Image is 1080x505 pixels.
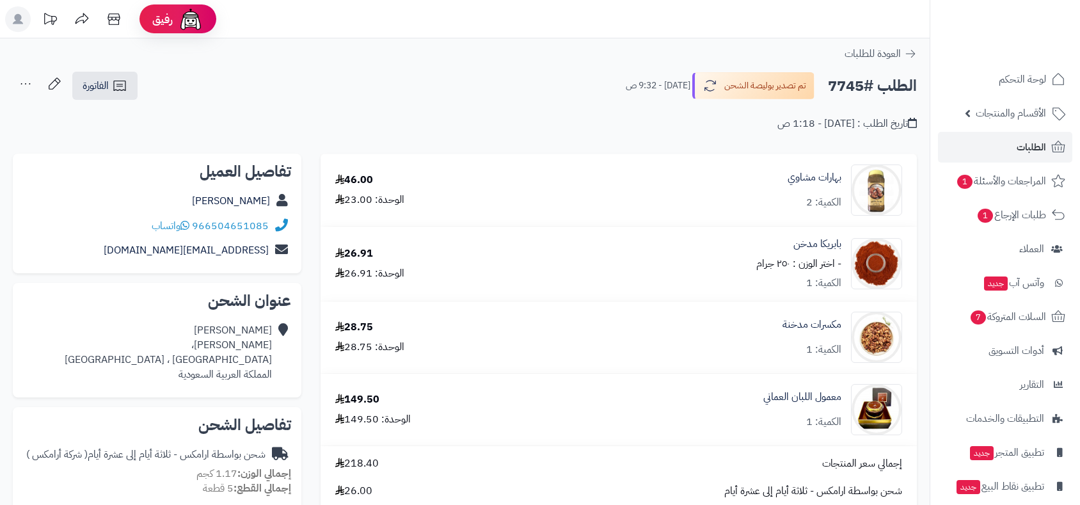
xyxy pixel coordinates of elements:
[335,340,404,355] div: الوحدة: 28.75
[782,317,841,332] a: مكسرات مدخنة
[26,447,88,462] span: ( شركة أرامكس )
[938,234,1072,264] a: العملاء
[938,301,1072,332] a: السلات المتروكة7
[104,243,269,258] a: [EMAIL_ADDRESS][DOMAIN_NAME]
[763,390,841,405] a: معمول اللبان العماني
[938,403,1072,434] a: التطبيقات والخدمات
[335,246,373,261] div: 26.91
[335,412,411,427] div: الوحدة: 149.50
[983,274,1044,292] span: وآتس آب
[1019,240,1044,258] span: العملاء
[999,70,1046,88] span: لوحة التحكم
[335,173,373,188] div: 46.00
[938,369,1072,400] a: التقارير
[178,6,203,32] img: ai-face.png
[335,456,379,471] span: 218.40
[196,466,291,481] small: 1.17 كجم
[852,238,901,289] img: 4802ce15cd9dbc16ee9a5f4ea912713e2a9-90x90.jpg
[955,477,1044,495] span: تطبيق نقاط البيع
[1020,376,1044,394] span: التقارير
[976,206,1046,224] span: طلبات الإرجاع
[192,218,269,234] a: 966504651085
[852,164,901,216] img: 26952029c5b10ec2b8042baaccf2c699019-90x90.png
[852,312,901,363] img: 1665649284-84BE5378-8E5C-4C0D-8BF6-A740F1715458_1_201_a-90x90.jpeg
[152,12,173,27] span: رفيق
[969,308,1046,326] span: السلات المتروكة
[793,237,841,252] a: بابريكا مدخن
[335,193,404,207] div: الوحدة: 23.00
[969,444,1044,461] span: تطبيق المتجر
[989,342,1044,360] span: أدوات التسويق
[1017,138,1046,156] span: الطلبات
[845,46,901,61] span: العودة للطلبات
[977,208,993,223] span: 1
[237,466,291,481] strong: إجمالي الوزن:
[938,268,1072,298] a: وآتس آبجديد
[777,116,917,131] div: تاريخ الطلب : [DATE] - 1:18 ص
[938,200,1072,230] a: طلبات الإرجاع1
[976,104,1046,122] span: الأقسام والمنتجات
[993,25,1068,52] img: logo-2.png
[852,384,901,435] img: 1673077700-1FA01526-2AD3-419F-B968-4ABAA87751F0-90x90.jpeg
[806,276,841,291] div: الكمية: 1
[34,6,66,35] a: تحديثات المنصة
[23,293,291,309] h2: عنوان الشحن
[335,392,379,407] div: 149.50
[692,72,814,99] button: تم تصدير بوليصة الشحن
[806,342,841,357] div: الكمية: 1
[938,64,1072,95] a: لوحة التحكم
[806,415,841,429] div: الكمية: 1
[966,410,1044,428] span: التطبيقات والخدمات
[234,481,291,496] strong: إجمالي القطع:
[152,218,189,234] a: واتساب
[788,170,841,185] a: بهارات مشاوي
[23,164,291,179] h2: تفاصيل العميل
[806,195,841,210] div: الكمية: 2
[335,266,404,281] div: الوحدة: 26.91
[828,73,917,99] h2: الطلب #7745
[756,256,841,271] small: - اختر الوزن : ٢٥٠ جرام
[335,484,372,499] span: 26.00
[724,484,902,499] span: شحن بواسطة ارامكس - ثلاثة أيام إلى عشرة أيام
[938,166,1072,196] a: المراجعات والأسئلة1
[984,277,1008,291] span: جديد
[938,437,1072,468] a: تطبيق المتجرجديد
[26,447,266,462] div: شحن بواسطة ارامكس - ثلاثة أيام إلى عشرة أيام
[938,471,1072,502] a: تطبيق نقاط البيعجديد
[970,446,994,460] span: جديد
[203,481,291,496] small: 5 قطعة
[192,193,270,209] a: [PERSON_NAME]
[845,46,917,61] a: العودة للطلبات
[626,79,690,92] small: [DATE] - 9:32 ص
[23,417,291,433] h2: تفاصيل الشحن
[72,72,138,100] a: الفاتورة
[65,323,272,381] div: [PERSON_NAME] [PERSON_NAME]، [GEOGRAPHIC_DATA] ، [GEOGRAPHIC_DATA] المملكة العربية السعودية
[956,172,1046,190] span: المراجعات والأسئلة
[822,456,902,471] span: إجمالي سعر المنتجات
[83,78,109,93] span: الفاتورة
[957,174,973,189] span: 1
[938,132,1072,163] a: الطلبات
[335,320,373,335] div: 28.75
[938,335,1072,366] a: أدوات التسويق
[970,310,986,325] span: 7
[957,480,980,494] span: جديد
